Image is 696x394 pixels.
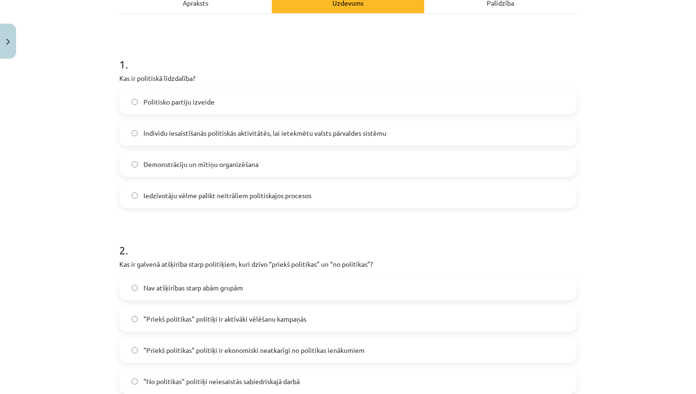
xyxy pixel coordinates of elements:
[132,378,138,385] input: "No politikas" politiķi neiesaistās sabiedriskajā darbā
[143,376,300,386] span: "No politikas" politiķi neiesaistās sabiedriskajā darbā
[119,259,577,269] p: Kas ir galvenā atšķirība starp politiķiem, kuri dzīvo “priekš politikas” un “no politikas”?
[132,193,138,199] input: Iedzīvotāju vēlme palikt neitrāliem politiskajos procesos
[143,345,365,355] span: "Priekš politikas" politiķi ir ekonomiski neatkarīgi no politikas ienākumiem
[119,41,577,70] h1: 1 .
[6,39,10,45] img: icon-close-lesson-0947bae3869378f0d4975bcd49f059093ad1ed9edebbc8119c70593378902aed.svg
[132,347,138,353] input: "Priekš politikas" politiķi ir ekonomiski neatkarīgi no politikas ienākumiem
[143,314,306,324] span: "Priekš politikas" politiķi ir aktīvāki vēlēšanu kampaņās
[143,97,214,107] span: Politisko partiju izveide
[132,99,138,105] input: Politisko partiju izveide
[119,73,577,83] p: Kas ir politiskā līdzdalība?
[132,130,138,136] input: Indivīdu iesaistīšanās politiskās aktivitātēs, lai ietekmētu valsts pārvaldes sistēmu
[143,128,386,138] span: Indivīdu iesaistīšanās politiskās aktivitātēs, lai ietekmētu valsts pārvaldes sistēmu
[143,159,259,169] span: Demonstrāciju un mītiņu organizēšana
[132,161,138,167] input: Demonstrāciju un mītiņu organizēšana
[119,227,577,256] h1: 2 .
[132,316,138,322] input: "Priekš politikas" politiķi ir aktīvāki vēlēšanu kampaņās
[143,283,243,293] span: Nav atšķirības starp abām grupām
[143,191,312,201] span: Iedzīvotāju vēlme palikt neitrāliem politiskajos procesos
[132,285,138,291] input: Nav atšķirības starp abām grupām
